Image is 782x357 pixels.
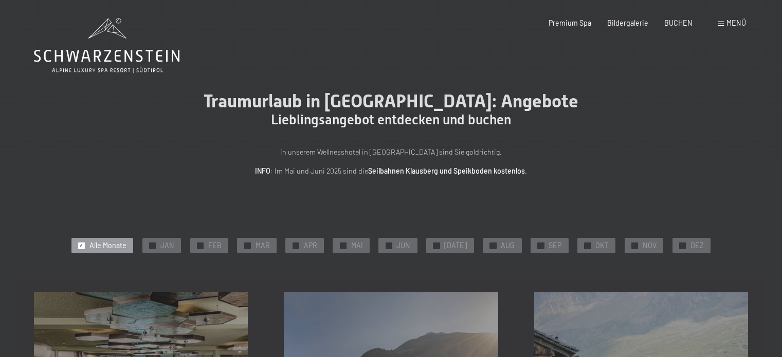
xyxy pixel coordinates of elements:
[89,240,126,251] span: Alle Monate
[444,240,467,251] span: [DATE]
[165,146,617,158] p: In unserem Wellnesshotel in [GEOGRAPHIC_DATA] sind Sie goldrichtig.
[690,240,704,251] span: DEZ
[304,240,317,251] span: APR
[294,242,298,249] span: ✓
[351,240,363,251] span: MAI
[204,90,578,111] span: Traumurlaub in [GEOGRAPHIC_DATA]: Angebote
[664,18,693,27] a: BUCHEN
[208,240,222,251] span: FEB
[681,242,685,249] span: ✓
[255,166,270,175] strong: INFO
[245,242,249,249] span: ✓
[595,240,609,251] span: OKT
[539,242,543,249] span: ✓
[501,240,515,251] span: AUG
[633,242,637,249] span: ✓
[165,165,617,177] p: : Im Mai und Juni 2025 sind die .
[396,240,410,251] span: JUN
[198,242,202,249] span: ✓
[387,242,391,249] span: ✓
[271,112,511,127] span: Lieblingsangebot entdecken und buchen
[607,18,648,27] a: Bildergalerie
[368,166,525,175] strong: Seilbahnen Klausberg und Speikboden kostenlos
[256,240,270,251] span: MAR
[643,240,657,251] span: NOV
[549,240,561,251] span: SEP
[726,18,746,27] span: Menü
[586,242,590,249] span: ✓
[549,18,591,27] a: Premium Spa
[491,242,495,249] span: ✓
[160,240,174,251] span: JAN
[341,242,345,249] span: ✓
[79,242,83,249] span: ✓
[434,242,439,249] span: ✓
[150,242,154,249] span: ✓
